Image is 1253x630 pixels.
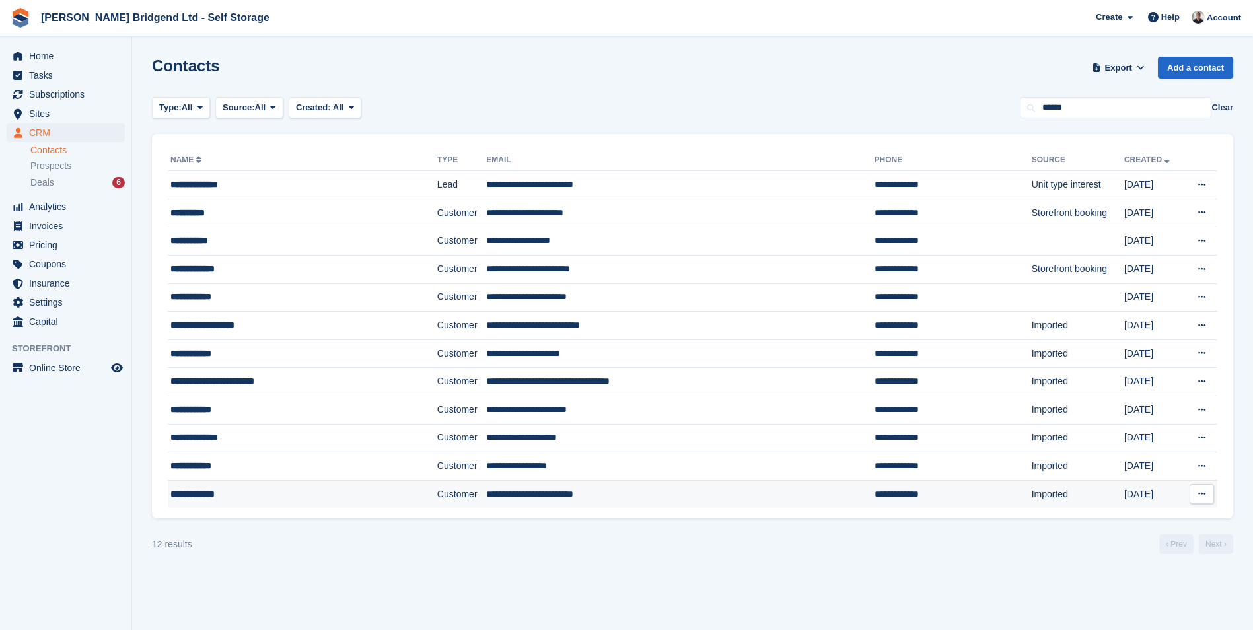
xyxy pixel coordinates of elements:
th: Email [486,150,874,171]
td: Storefront booking [1032,199,1124,227]
td: [DATE] [1124,396,1184,424]
a: menu [7,47,125,65]
a: menu [7,66,125,85]
span: Storefront [12,342,131,355]
a: Prospects [30,159,125,173]
span: Sites [29,104,108,123]
td: [DATE] [1124,480,1184,508]
th: Source [1032,150,1124,171]
div: 12 results [152,538,192,551]
span: Deals [30,176,54,189]
h1: Contacts [152,57,220,75]
td: [DATE] [1124,227,1184,256]
a: Add a contact [1158,57,1233,79]
td: Customer [437,396,486,424]
span: Pricing [29,236,108,254]
button: Clear [1211,101,1233,114]
a: Next [1199,534,1233,554]
a: Deals 6 [30,176,125,190]
td: [DATE] [1124,255,1184,283]
td: Lead [437,171,486,199]
td: Customer [437,312,486,340]
span: Type: [159,101,182,114]
td: Imported [1032,368,1124,396]
button: Source: All [215,97,283,119]
button: Type: All [152,97,210,119]
a: [PERSON_NAME] Bridgend Ltd - Self Storage [36,7,275,28]
span: Created: [296,102,331,112]
span: Source: [223,101,254,114]
a: menu [7,217,125,235]
td: [DATE] [1124,339,1184,368]
img: Rhys Jones [1192,11,1205,24]
span: Create [1096,11,1122,24]
td: Imported [1032,312,1124,340]
td: [DATE] [1124,368,1184,396]
img: stora-icon-8386f47178a22dfd0bd8f6a31ec36ba5ce8667c1dd55bd0f319d3a0aa187defe.svg [11,8,30,28]
td: Customer [437,255,486,283]
span: All [255,101,266,114]
td: [DATE] [1124,283,1184,312]
td: Customer [437,283,486,312]
td: [DATE] [1124,424,1184,452]
a: Preview store [109,360,125,376]
span: Home [29,47,108,65]
span: Coupons [29,255,108,273]
span: Capital [29,312,108,331]
td: Customer [437,227,486,256]
a: menu [7,312,125,331]
a: Contacts [30,144,125,157]
a: menu [7,359,125,377]
td: Imported [1032,424,1124,452]
span: Settings [29,293,108,312]
td: [DATE] [1124,171,1184,199]
td: Customer [437,339,486,368]
button: Created: All [289,97,361,119]
td: Customer [437,480,486,508]
span: Prospects [30,160,71,172]
a: menu [7,274,125,293]
nav: Page [1157,534,1236,554]
td: [DATE] [1124,312,1184,340]
span: CRM [29,123,108,142]
span: Help [1161,11,1180,24]
td: Imported [1032,339,1124,368]
a: menu [7,293,125,312]
th: Phone [875,150,1032,171]
td: [DATE] [1124,199,1184,227]
a: Name [170,155,204,164]
span: Tasks [29,66,108,85]
td: Imported [1032,396,1124,424]
a: menu [7,236,125,254]
a: Created [1124,155,1172,164]
span: Online Store [29,359,108,377]
td: [DATE] [1124,452,1184,481]
a: menu [7,85,125,104]
span: Subscriptions [29,85,108,104]
a: menu [7,255,125,273]
td: Imported [1032,480,1124,508]
a: Previous [1159,534,1194,554]
td: Imported [1032,452,1124,481]
td: Customer [437,424,486,452]
td: Customer [437,452,486,481]
span: All [333,102,344,112]
span: Account [1207,11,1241,24]
span: Analytics [29,197,108,216]
span: Export [1105,61,1132,75]
span: Insurance [29,274,108,293]
span: All [182,101,193,114]
a: menu [7,123,125,142]
td: Customer [437,199,486,227]
td: Storefront booking [1032,255,1124,283]
button: Export [1089,57,1147,79]
th: Type [437,150,486,171]
td: Customer [437,368,486,396]
span: Invoices [29,217,108,235]
td: Unit type interest [1032,171,1124,199]
a: menu [7,197,125,216]
div: 6 [112,177,125,188]
a: menu [7,104,125,123]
